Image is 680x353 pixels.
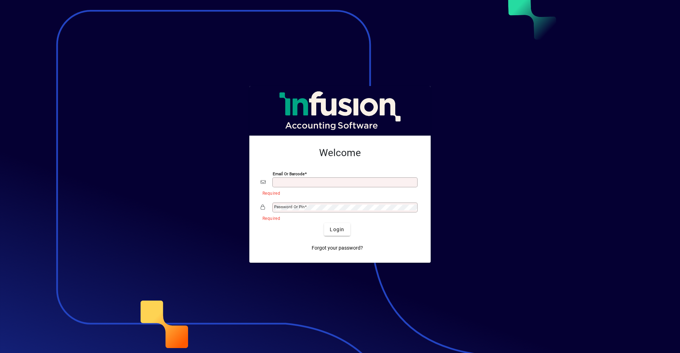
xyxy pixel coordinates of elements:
[309,241,366,254] a: Forgot your password?
[262,214,414,222] mat-error: Required
[262,189,414,197] mat-error: Required
[312,244,363,252] span: Forgot your password?
[261,147,419,159] h2: Welcome
[324,223,350,236] button: Login
[273,171,305,176] mat-label: Email or Barcode
[274,204,305,209] mat-label: Password or Pin
[330,226,344,233] span: Login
